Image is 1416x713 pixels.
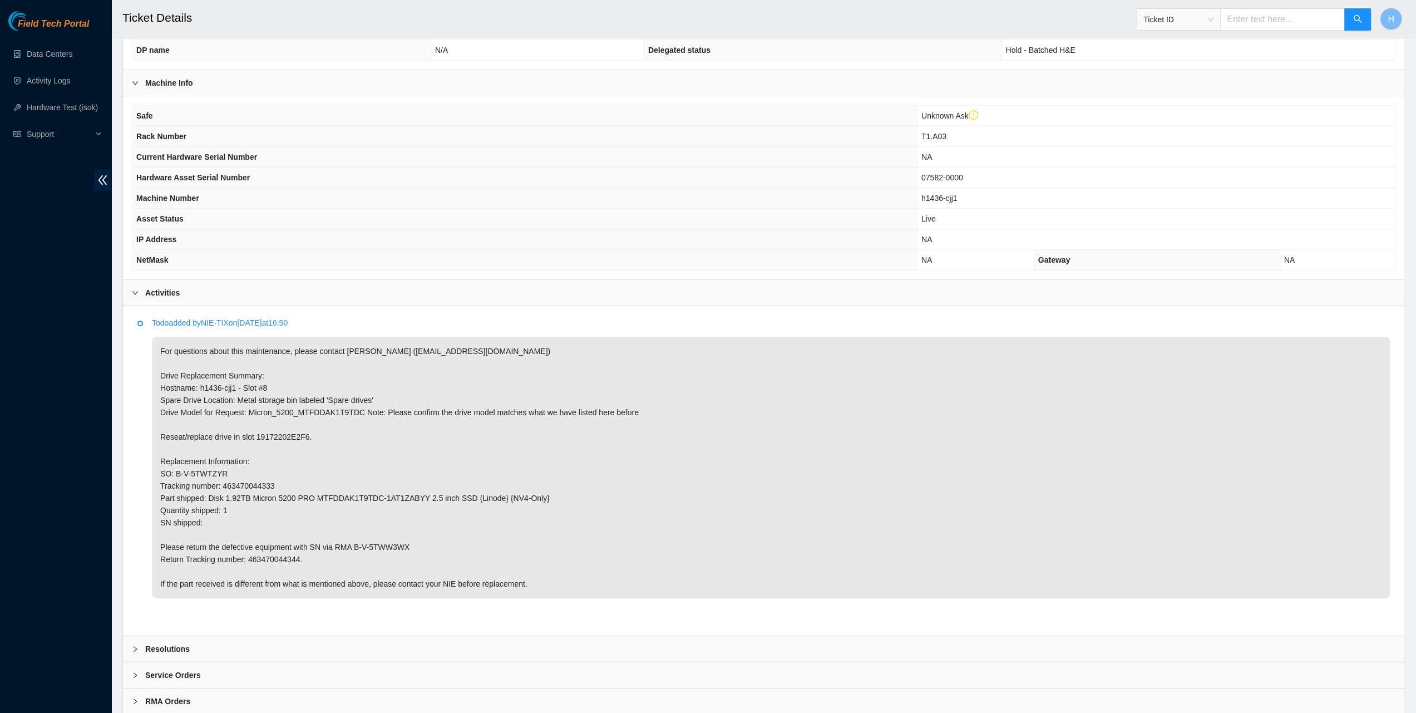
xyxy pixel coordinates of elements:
[1380,8,1402,30] button: H
[94,170,111,190] span: double-left
[136,255,169,264] span: NetMask
[136,214,184,223] span: Asset Status
[1353,14,1362,25] span: search
[123,636,1404,662] div: Resolutions
[1220,8,1345,31] input: Enter text here...
[136,111,153,120] span: Safe
[152,317,1390,329] p: Todo added by NIE-TIX on [DATE] at 16:50
[123,662,1404,688] div: Service Orders
[921,111,978,120] span: Unknown Ask
[136,194,199,203] span: Machine Number
[132,698,139,705] span: right
[435,46,448,55] span: N/A
[921,194,958,203] span: h1436-cjj1
[1388,12,1394,26] span: H
[8,11,56,31] img: Akamai Technologies
[921,173,963,182] span: 07582-0000
[27,103,98,112] a: Hardware Test (isok)
[145,287,180,299] b: Activities
[123,280,1404,306] div: Activities
[152,337,1390,598] p: For questions about this maintenance, please contact [PERSON_NAME] ([EMAIL_ADDRESS][DOMAIN_NAME])...
[136,173,250,182] span: Hardware Asset Serial Number
[132,289,139,296] span: right
[136,132,186,141] span: Rack Number
[27,123,92,145] span: Support
[136,235,176,244] span: IP Address
[132,646,139,652] span: right
[921,235,932,244] span: NA
[136,46,170,55] span: DP name
[136,153,257,161] span: Current Hardware Serial Number
[648,46,711,55] span: Delegated status
[1284,255,1295,264] span: NA
[145,695,190,707] b: RMA Orders
[18,19,89,29] span: Field Tech Portal
[27,50,72,58] a: Data Centers
[145,669,201,681] b: Service Orders
[132,672,139,678] span: right
[8,20,89,35] a: Akamai TechnologiesField Tech Portal
[13,130,21,138] span: read
[132,80,139,86] span: right
[1143,11,1213,28] span: Ticket ID
[1344,8,1371,31] button: search
[145,643,190,655] b: Resolutions
[921,214,936,223] span: Live
[1005,46,1075,55] span: Hold - Batched H&E
[921,255,932,264] span: NA
[27,76,71,85] a: Activity Logs
[921,132,946,141] span: T1.A03
[1038,255,1070,264] span: Gateway
[921,153,932,161] span: NA
[969,110,979,120] span: exclamation-circle
[123,70,1404,96] div: Machine Info
[145,77,193,89] b: Machine Info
